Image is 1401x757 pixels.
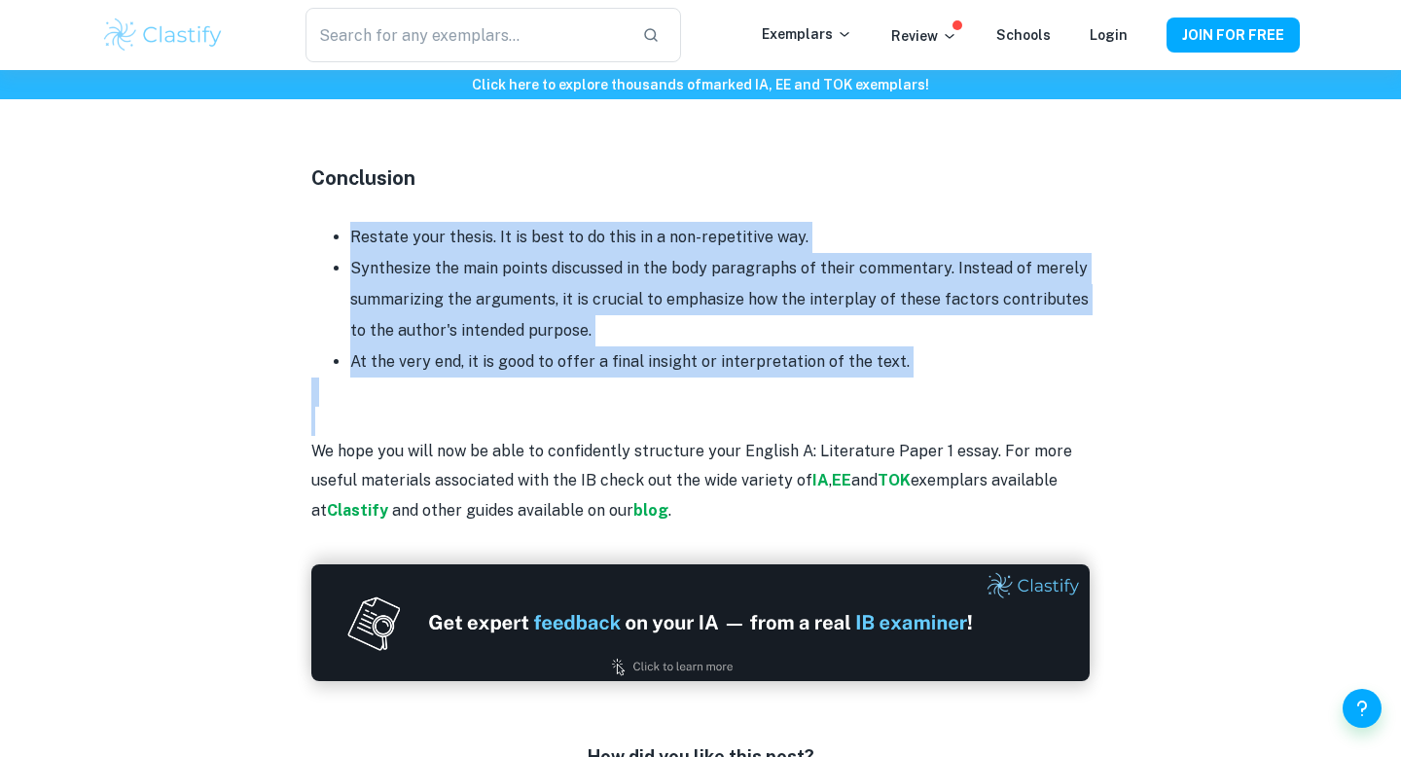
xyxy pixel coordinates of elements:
[878,471,911,489] a: TOK
[996,27,1051,43] a: Schools
[812,471,829,489] a: IA
[633,501,668,520] a: blog
[350,253,1090,346] li: Synthesize the main points discussed in the body paragraphs of their commentary. Instead of merel...
[311,437,1090,525] p: We hope you will now be able to confidently structure your English A: Literature Paper 1 essay. F...
[305,8,627,62] input: Search for any exemplars...
[311,163,1090,193] h4: Conclusion
[1090,27,1128,43] a: Login
[101,16,225,54] img: Clastify logo
[762,23,852,45] p: Exemplars
[350,222,1090,253] li: Restate your thesis. It is best to do this in a non-repetitive way.
[350,346,1090,378] li: At the very end, it is good to offer a final insight or interpretation of the text.
[327,501,388,520] strong: Clastify
[891,25,957,47] p: Review
[311,564,1090,681] img: Ad
[327,501,392,520] a: Clastify
[4,74,1397,95] h6: Click here to explore thousands of marked IA, EE and TOK exemplars !
[1167,18,1300,53] button: JOIN FOR FREE
[832,471,851,489] a: EE
[1343,689,1382,728] button: Help and Feedback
